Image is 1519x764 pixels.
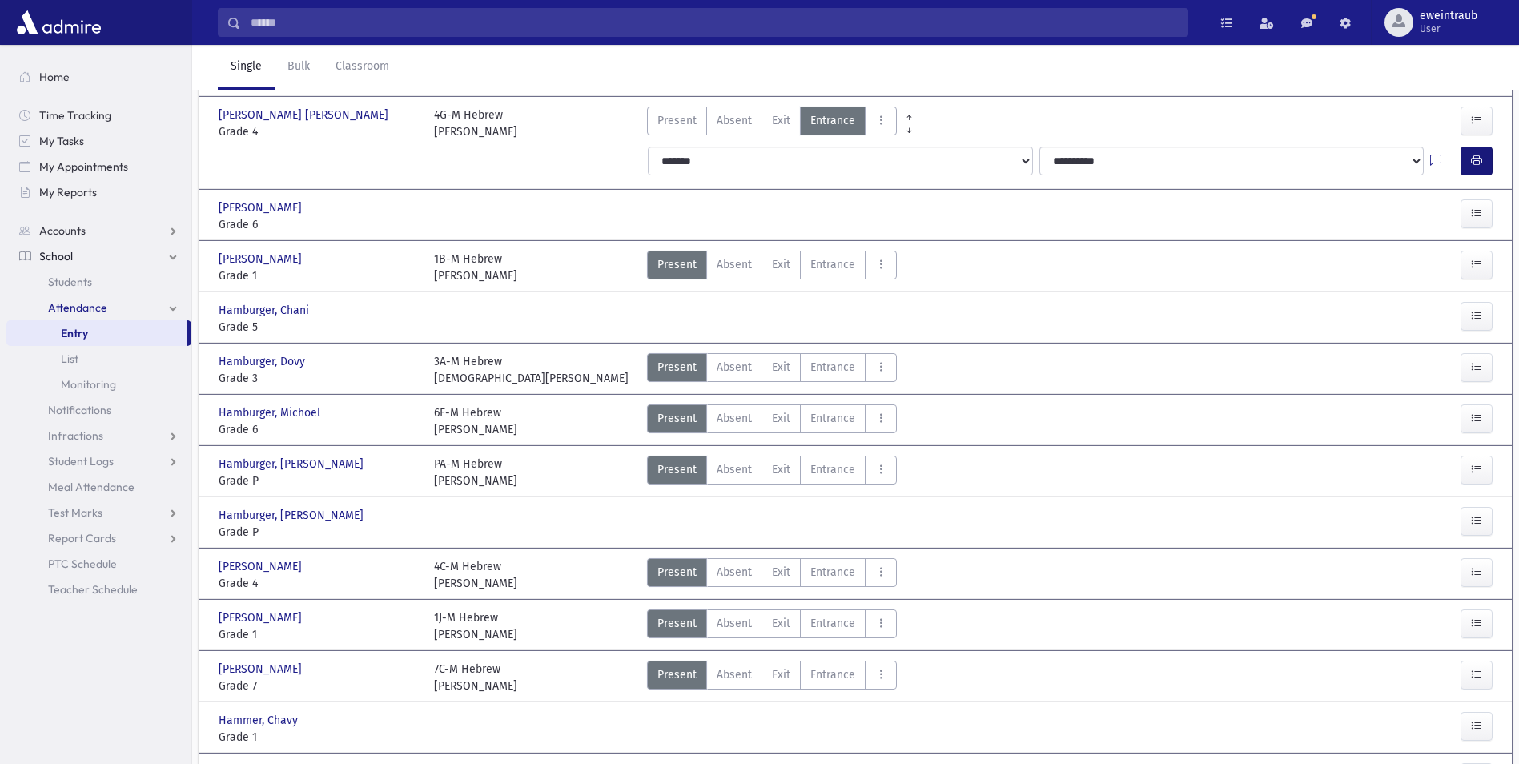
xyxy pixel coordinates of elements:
span: Absent [717,359,752,376]
span: Students [48,275,92,289]
span: Test Marks [48,505,102,520]
a: Classroom [323,45,402,90]
span: Entrance [810,359,855,376]
span: Exit [772,256,790,273]
span: Grade 1 [219,626,418,643]
span: Exit [772,359,790,376]
div: AttTypes [647,456,897,489]
span: Present [657,564,697,581]
a: List [6,346,191,372]
span: [PERSON_NAME] [219,251,305,267]
span: Report Cards [48,531,116,545]
span: Grade P [219,472,418,489]
div: 1J-M Hebrew [PERSON_NAME] [434,609,517,643]
span: My Tasks [39,134,84,148]
span: Grade P [219,524,418,541]
div: 1B-M Hebrew [PERSON_NAME] [434,251,517,284]
a: Entry [6,320,187,346]
span: Entrance [810,112,855,129]
span: Meal Attendance [48,480,135,494]
span: Grade 7 [219,678,418,694]
div: AttTypes [647,558,897,592]
div: 4C-M Hebrew [PERSON_NAME] [434,558,517,592]
span: Present [657,410,697,427]
span: Absent [717,615,752,632]
a: PTC Schedule [6,551,191,577]
span: Absent [717,461,752,478]
span: Student Logs [48,454,114,468]
a: Attendance [6,295,191,320]
span: Hamburger, Dovy [219,353,308,370]
a: Test Marks [6,500,191,525]
span: Grade 5 [219,319,418,336]
a: Student Logs [6,448,191,474]
span: School [39,249,73,263]
a: Monitoring [6,372,191,397]
span: Accounts [39,223,86,238]
span: Hamburger, Michoel [219,404,323,421]
a: Meal Attendance [6,474,191,500]
a: Teacher Schedule [6,577,191,602]
div: 6F-M Hebrew [PERSON_NAME] [434,404,517,438]
span: Grade 3 [219,370,418,387]
span: Present [657,461,697,478]
span: Entrance [810,564,855,581]
span: Notifications [48,403,111,417]
span: Grade 4 [219,575,418,592]
span: Hamburger, [PERSON_NAME] [219,456,367,472]
a: School [6,243,191,269]
span: Grade 1 [219,267,418,284]
div: AttTypes [647,353,897,387]
div: 3A-M Hebrew [DEMOGRAPHIC_DATA][PERSON_NAME] [434,353,629,387]
span: Entrance [810,410,855,427]
span: Grade 6 [219,216,418,233]
span: Hamburger, [PERSON_NAME] [219,507,367,524]
span: Exit [772,461,790,478]
span: List [61,352,78,366]
a: Single [218,45,275,90]
span: My Appointments [39,159,128,174]
a: My Reports [6,179,191,205]
span: Teacher Schedule [48,582,138,597]
span: Time Tracking [39,108,111,123]
input: Search [241,8,1187,37]
span: Monitoring [61,377,116,392]
div: AttTypes [647,404,897,438]
span: [PERSON_NAME] [219,558,305,575]
a: Students [6,269,191,295]
a: My Appointments [6,154,191,179]
span: Entrance [810,615,855,632]
span: [PERSON_NAME] [219,661,305,678]
div: AttTypes [647,107,897,140]
span: Home [39,70,70,84]
span: eweintraub [1420,10,1477,22]
span: Absent [717,410,752,427]
span: User [1420,22,1477,35]
span: Exit [772,615,790,632]
a: Infractions [6,423,191,448]
span: [PERSON_NAME] [219,609,305,626]
span: Hamburger, Chani [219,302,312,319]
span: Present [657,359,697,376]
span: My Reports [39,185,97,199]
span: Absent [717,564,752,581]
span: Absent [717,256,752,273]
div: AttTypes [647,609,897,643]
div: AttTypes [647,661,897,694]
span: Infractions [48,428,103,443]
a: Home [6,64,191,90]
span: PTC Schedule [48,557,117,571]
span: Present [657,256,697,273]
span: Grade 1 [219,729,418,746]
span: Absent [717,112,752,129]
span: Exit [772,112,790,129]
a: Report Cards [6,525,191,551]
img: AdmirePro [13,6,105,38]
span: Absent [717,666,752,683]
span: [PERSON_NAME] [PERSON_NAME] [219,107,392,123]
span: Entrance [810,256,855,273]
a: Time Tracking [6,103,191,128]
div: AttTypes [647,251,897,284]
span: Present [657,615,697,632]
span: Exit [772,564,790,581]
